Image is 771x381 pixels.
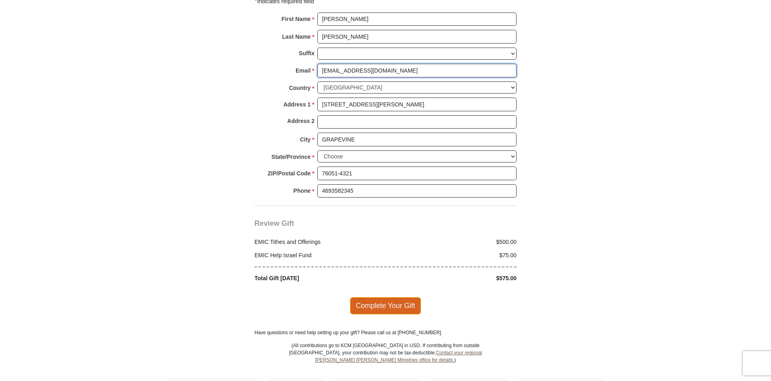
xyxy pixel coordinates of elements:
[271,151,310,162] strong: State/Province
[289,342,482,378] p: (All contributions go to KCM [GEOGRAPHIC_DATA] in USD. If contributing from outside [GEOGRAPHIC_D...
[294,185,311,196] strong: Phone
[300,134,310,145] strong: City
[250,238,386,246] div: EMIC Tithes and Offerings
[299,48,315,59] strong: Suffix
[250,251,386,260] div: EMIC Help Israel Fund
[350,297,421,314] span: Complete Your Gift
[385,274,521,283] div: $575.00
[281,13,310,25] strong: First Name
[268,168,311,179] strong: ZIP/Postal Code
[254,219,294,227] span: Review Gift
[315,350,482,363] a: Contact your regional [PERSON_NAME] [PERSON_NAME] Ministries office for details.
[287,115,315,127] strong: Address 2
[385,251,521,260] div: $75.00
[385,238,521,246] div: $500.00
[296,65,310,76] strong: Email
[282,31,311,42] strong: Last Name
[283,99,311,110] strong: Address 1
[254,329,517,336] p: Have questions or need help setting up your gift? Please call us at [PHONE_NUMBER].
[250,274,386,283] div: Total Gift [DATE]
[289,82,311,94] strong: Country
